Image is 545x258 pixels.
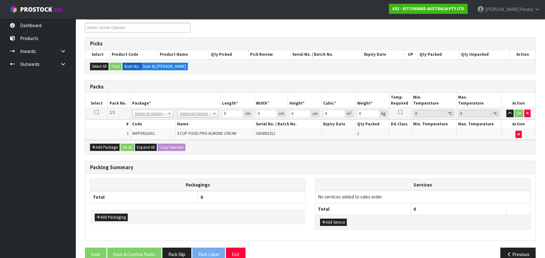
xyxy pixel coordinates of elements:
button: Add Packaging [95,214,128,221]
th: Qty Packed [418,50,459,59]
span: 1 [127,131,129,136]
label: Scan ALL [122,63,141,70]
button: Add Package [90,144,120,151]
strong: K01 - KITCHENAID AUSTRALIA PTY LTD [392,6,464,11]
button: Pack [110,63,121,70]
img: cube-alt.png [9,5,17,13]
th: Product Code [110,50,158,59]
th: Package [130,93,220,108]
th: Packagings [90,179,306,191]
div: cm [311,110,320,118]
div: ℃ [447,110,455,118]
span: 0 [200,194,203,200]
th: DG Class [389,120,412,129]
th: Services [315,179,530,191]
div: ℃ [492,110,500,118]
th: Temp. Required [389,93,412,108]
th: Code [130,120,175,129]
span: Paraha [520,6,533,12]
th: Max. Temperature [457,120,502,129]
div: cm [244,110,252,118]
th: Expiry Date [362,50,403,59]
button: Copy Selected [158,144,185,151]
span: 9 CUP FOOD PRO ALMOND CREAM [177,131,236,136]
th: Min. Temperature [412,120,457,129]
th: Length [220,93,254,108]
th: Serial No. / Batch No. [291,50,362,59]
button: Ok All [121,144,134,151]
th: Action [502,93,535,108]
span: 5KFP0921AAC [132,131,155,136]
button: OK [514,110,523,117]
th: Action [509,50,535,59]
th: Min. Temperature [412,93,457,108]
span: Select an Option [135,110,165,118]
span: Expand All [137,145,155,150]
sup: 3 [350,110,352,114]
a: K01 - KITCHENAID AUSTRALIA PTY LTD [389,4,468,14]
th: Qty Packed [355,120,389,129]
h3: Picks [90,41,531,47]
h3: Packs [90,84,531,90]
span: [PERSON_NAME] [485,6,519,12]
span: 1 [357,131,359,136]
div: cm [277,110,286,118]
button: Select All [90,63,109,70]
th: Serial No. / Batch No. [254,120,322,129]
button: Expand All [135,144,157,151]
th: Select [85,93,108,108]
div: m [345,110,354,118]
th: UP [403,50,418,59]
button: Add Service [320,219,347,226]
th: Action [502,120,535,129]
td: No services added to sales order. [315,191,530,203]
th: Total [90,191,198,203]
h3: Packing Summary [90,164,531,170]
th: Product Name [158,50,209,59]
th: Qty Unpacked [459,50,510,59]
th: Width [254,93,288,108]
th: Total [315,203,411,215]
th: Height [288,93,322,108]
div: kg [380,110,387,118]
th: Name [175,120,254,129]
th: Weight [355,93,389,108]
th: Cubic [322,93,355,108]
th: # [85,120,130,129]
span: YJD4901312 [256,131,275,136]
th: Pick Review [249,50,291,59]
th: Select [85,50,110,59]
span: ProStock [20,5,52,14]
th: Qty Picked [209,50,249,59]
small: WMS [53,7,63,13]
label: Scan By [PERSON_NAME] [141,63,188,70]
span: Select an Option [180,110,210,118]
th: Max. Temperature [457,93,502,108]
th: Pack No. [108,93,131,108]
span: 0 [413,206,416,212]
span: 1/1 [110,110,115,115]
th: Expiry Date [322,120,355,129]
